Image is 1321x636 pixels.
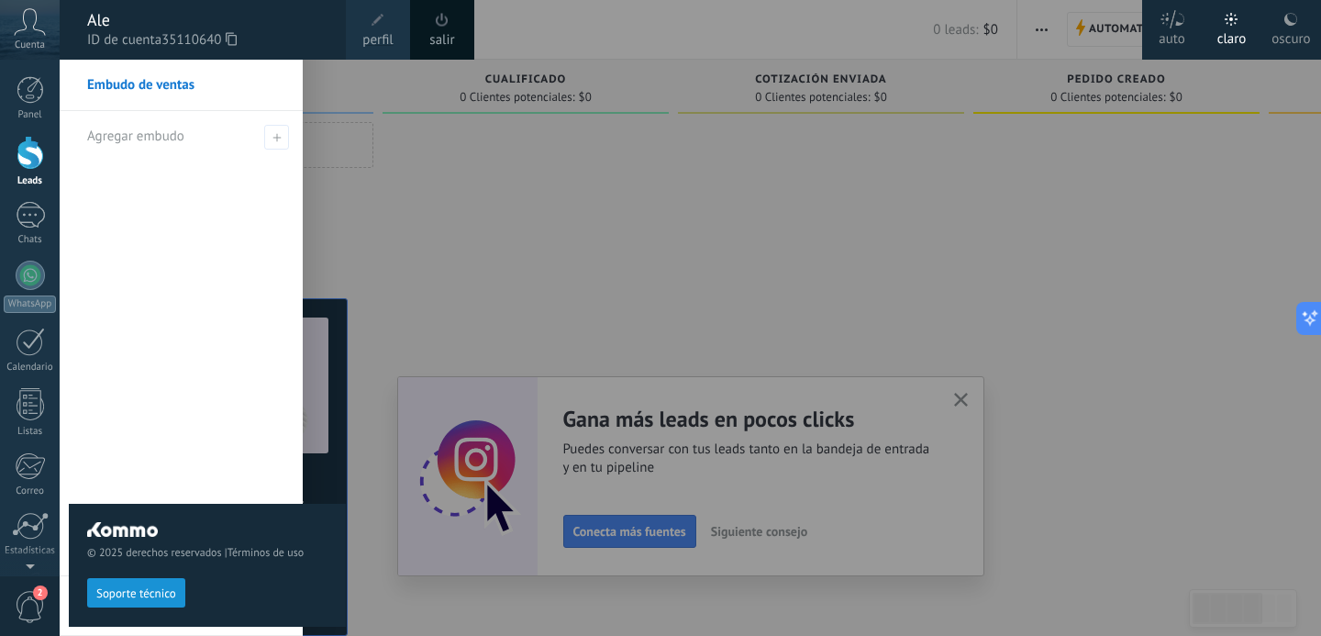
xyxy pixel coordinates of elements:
[15,39,45,51] span: Cuenta
[4,109,57,121] div: Panel
[1159,12,1185,60] div: auto
[4,296,56,313] div: WhatsApp
[362,30,393,50] span: perfil
[228,546,304,560] a: Términos de uso
[33,586,48,600] span: 2
[96,587,176,600] span: Soporte técnico
[60,576,303,636] a: Todos los leads
[4,234,57,246] div: Chats
[87,10,327,30] div: Ale
[87,546,327,560] span: © 2025 derechos reservados |
[4,175,57,187] div: Leads
[4,485,57,497] div: Correo
[1271,12,1310,60] div: oscuro
[4,362,57,374] div: Calendario
[4,545,57,557] div: Estadísticas
[87,586,185,599] a: Soporte técnico
[429,30,454,50] a: salir
[161,30,237,50] span: 35110640
[87,578,185,608] button: Soporte técnico
[1217,12,1247,60] div: claro
[87,30,327,50] span: ID de cuenta
[4,426,57,438] div: Listas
